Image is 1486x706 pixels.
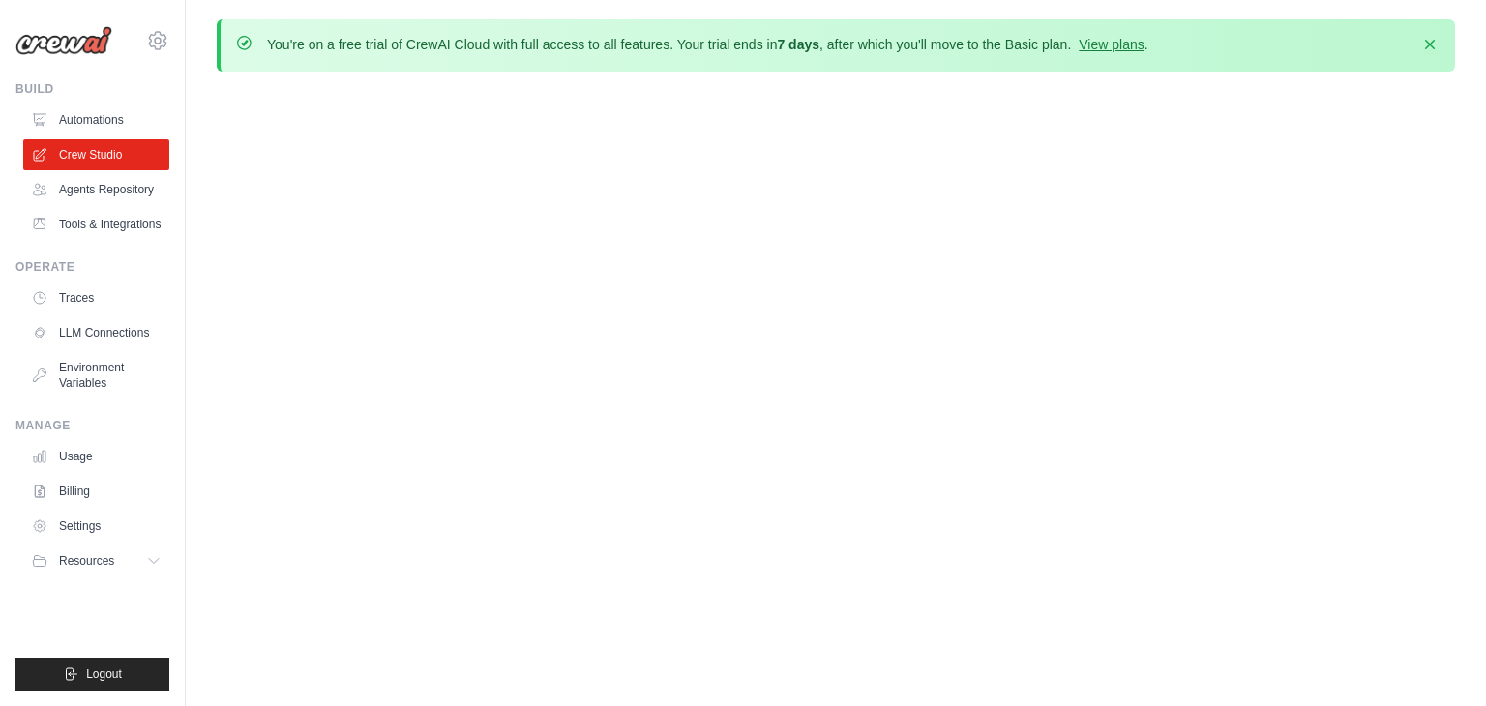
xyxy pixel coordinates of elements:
[23,545,169,576] button: Resources
[23,104,169,135] a: Automations
[23,282,169,313] a: Traces
[23,352,169,398] a: Environment Variables
[1079,37,1144,52] a: View plans
[23,317,169,348] a: LLM Connections
[15,259,169,275] div: Operate
[15,658,169,691] button: Logout
[23,209,169,240] a: Tools & Integrations
[15,418,169,433] div: Manage
[23,139,169,170] a: Crew Studio
[15,81,169,97] div: Build
[23,476,169,507] a: Billing
[86,666,122,682] span: Logout
[777,37,819,52] strong: 7 days
[23,511,169,542] a: Settings
[59,553,114,569] span: Resources
[15,26,112,55] img: Logo
[267,35,1148,54] p: You're on a free trial of CrewAI Cloud with full access to all features. Your trial ends in , aft...
[23,441,169,472] a: Usage
[23,174,169,205] a: Agents Repository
